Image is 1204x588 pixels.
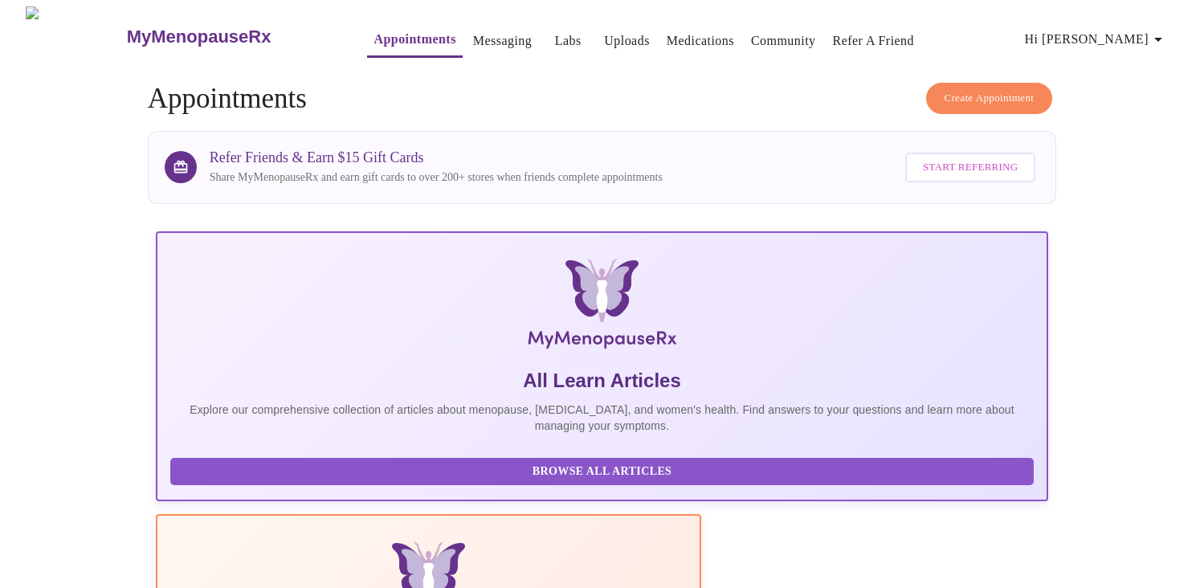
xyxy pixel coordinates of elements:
a: Medications [667,30,734,52]
a: Labs [555,30,582,52]
span: Start Referring [923,158,1018,177]
button: Messaging [467,25,538,57]
button: Medications [660,25,741,57]
a: Messaging [473,30,532,52]
p: Share MyMenopauseRx and earn gift cards to over 200+ stores when friends complete appointments [210,169,663,186]
a: Start Referring [901,145,1039,190]
span: Browse All Articles [186,462,1018,482]
button: Labs [542,25,594,57]
button: Appointments [367,23,462,58]
button: Browse All Articles [170,458,1035,486]
button: Refer a Friend [826,25,921,57]
a: Appointments [373,28,455,51]
a: Uploads [604,30,650,52]
img: MyMenopauseRx Logo [304,259,900,355]
h3: Refer Friends & Earn $15 Gift Cards [210,149,663,166]
a: MyMenopauseRx [124,9,335,65]
a: Refer a Friend [833,30,915,52]
button: Uploads [598,25,656,57]
button: Hi [PERSON_NAME] [1018,23,1174,55]
span: Create Appointment [945,89,1035,108]
button: Start Referring [905,153,1035,182]
p: Explore our comprehensive collection of articles about menopause, [MEDICAL_DATA], and women's hea... [170,402,1035,434]
button: Create Appointment [926,83,1053,114]
button: Community [745,25,822,57]
h3: MyMenopauseRx [127,27,271,47]
img: MyMenopauseRx Logo [26,6,124,67]
span: Hi [PERSON_NAME] [1025,28,1168,51]
a: Community [751,30,816,52]
h5: All Learn Articles [170,368,1035,394]
a: Browse All Articles [170,463,1039,477]
h4: Appointments [148,83,1057,115]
